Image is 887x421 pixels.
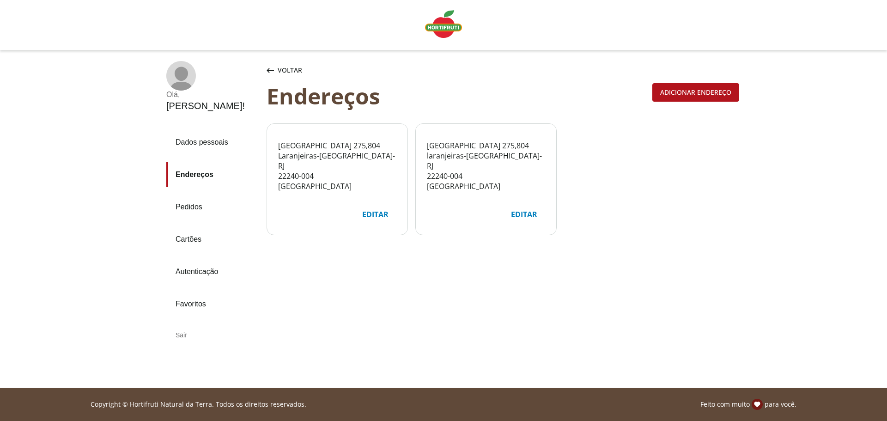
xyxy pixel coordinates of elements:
div: Editar [504,206,545,223]
div: [PERSON_NAME] ! [166,101,245,111]
span: Voltar [278,66,302,75]
p: Feito com muito para você. [700,399,796,410]
span: [GEOGRAPHIC_DATA] [319,151,393,161]
a: Adicionar endereço [652,86,739,97]
button: Editar [503,205,545,224]
a: Cartões [166,227,259,252]
a: Dados pessoais [166,130,259,155]
span: laranjeiras [427,151,464,161]
span: [GEOGRAPHIC_DATA] [278,181,352,191]
a: Favoritos [166,292,259,317]
div: Linha de sessão [4,399,883,410]
span: RJ [278,161,285,171]
span: [GEOGRAPHIC_DATA] [466,151,540,161]
span: , [366,140,368,151]
span: 804 [368,140,380,151]
img: Logo [425,10,462,38]
a: Logo [421,6,466,43]
span: 22240-004 [427,171,462,181]
span: 275 [353,140,366,151]
div: Sair [166,324,259,346]
div: Endereços [267,83,649,109]
a: Autenticação [166,259,259,284]
button: Voltar [265,61,304,79]
button: Editar [354,205,396,224]
span: , [515,140,516,151]
span: RJ [427,161,433,171]
span: 275 [502,140,515,151]
span: - [540,151,542,161]
span: [GEOGRAPHIC_DATA] [278,140,352,151]
button: Adicionar endereço [652,83,739,102]
span: [GEOGRAPHIC_DATA] [427,140,500,151]
span: - [464,151,466,161]
div: Adicionar endereço [653,84,739,101]
img: amor [752,399,763,410]
p: Copyright © Hortifruti Natural da Terra. Todos os direitos reservados. [91,400,306,409]
a: Endereços [166,162,259,187]
span: Laranjeiras [278,151,317,161]
a: Pedidos [166,195,259,220]
span: - [393,151,395,161]
div: Olá , [166,91,245,99]
span: - [317,151,319,161]
span: 22240-004 [278,171,314,181]
span: 804 [516,140,529,151]
span: [GEOGRAPHIC_DATA] [427,181,500,191]
div: Editar [355,206,396,223]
